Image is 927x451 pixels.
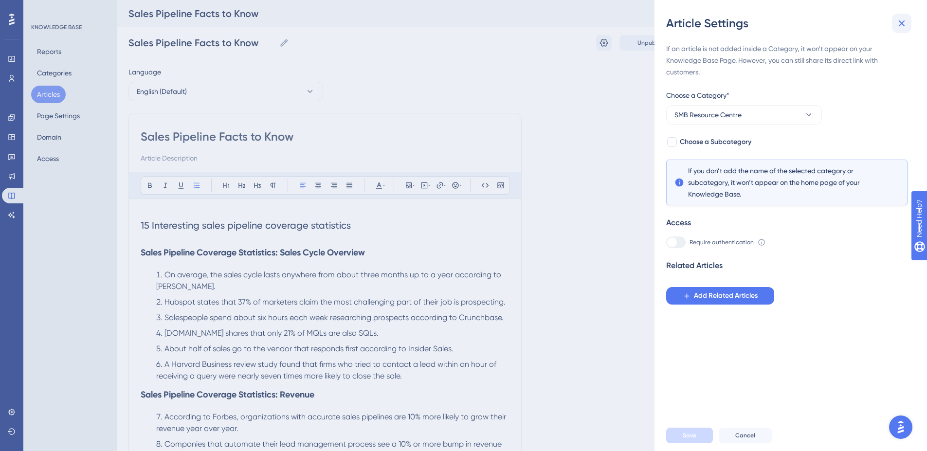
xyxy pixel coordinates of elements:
[719,428,772,443] button: Cancel
[666,16,915,31] div: Article Settings
[666,428,713,443] button: Save
[683,432,696,439] span: Save
[666,105,822,125] button: SMB Resource Centre
[690,238,754,246] span: Require authentication
[666,43,908,78] div: If an article is not added inside a Category, it won't appear on your Knowledge Base Page. Howeve...
[886,413,915,442] iframe: UserGuiding AI Assistant Launcher
[666,90,729,101] span: Choose a Category*
[735,432,755,439] span: Cancel
[666,217,691,229] div: Access
[688,165,886,200] span: If you don’t add the name of the selected category or subcategory, it won’t appear on the home pa...
[680,136,751,148] span: Choose a Subcategory
[666,260,723,271] div: Related Articles
[666,287,774,305] button: Add Related Articles
[694,290,758,302] span: Add Related Articles
[23,2,61,14] span: Need Help?
[674,109,742,121] span: SMB Resource Centre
